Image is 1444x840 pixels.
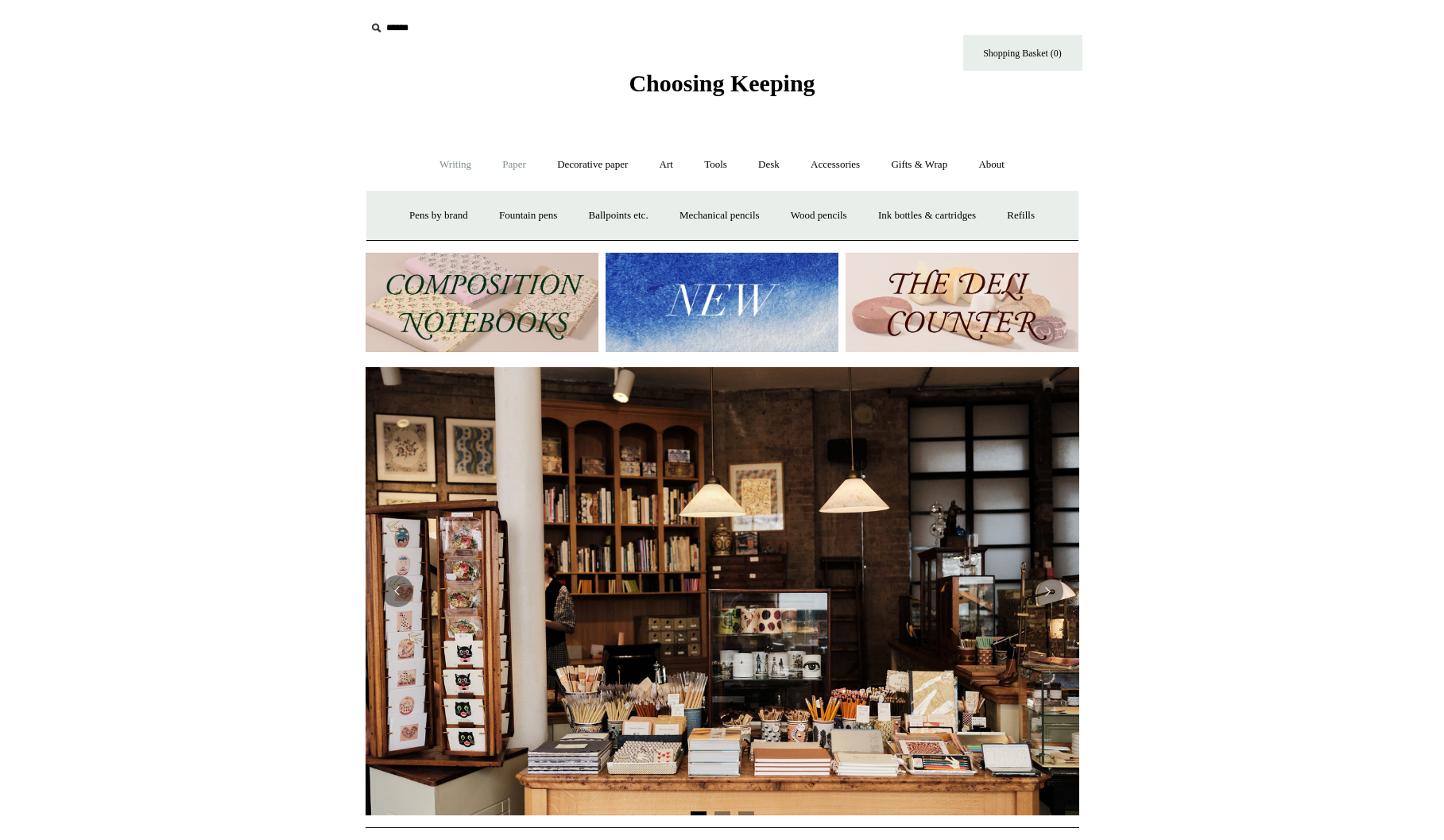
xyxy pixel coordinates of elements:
a: Art [645,144,687,186]
button: Previous [381,575,413,607]
img: 202302 Composition ledgers.jpg__PID:69722ee6-fa44-49dd-a067-31375e5d54ec [366,253,598,352]
span: Choosing Keeping [629,70,815,96]
a: Desk [744,144,794,186]
a: Pens by brand [395,195,482,237]
button: Page 1 [691,811,707,815]
img: 20250131 INSIDE OF THE SHOP.jpg__PID:b9484a69-a10a-4bde-9e8d-1408d3d5e6ad [366,367,1079,815]
img: The Deli Counter [846,253,1078,352]
a: Shopping Basket (0) [963,35,1082,71]
a: Decorative paper [543,144,642,186]
a: Accessories [796,144,874,186]
a: Tools [690,144,741,186]
a: Mechanical pencils [665,195,774,237]
a: Ink bottles & cartridges [864,195,990,237]
a: Gifts & Wrap [877,144,962,186]
button: Page 2 [714,811,730,815]
button: Page 3 [738,811,754,815]
a: Paper [488,144,540,186]
a: Writing [425,144,486,186]
img: New.jpg__PID:f73bdf93-380a-4a35-bcfe-7823039498e1 [606,253,838,352]
a: Choosing Keeping [629,83,815,94]
a: Ballpoints etc. [575,195,663,237]
a: Refills [993,195,1049,237]
a: Fountain pens [485,195,571,237]
a: Wood pencils [776,195,861,237]
button: Next [1032,575,1063,607]
a: About [964,144,1019,186]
